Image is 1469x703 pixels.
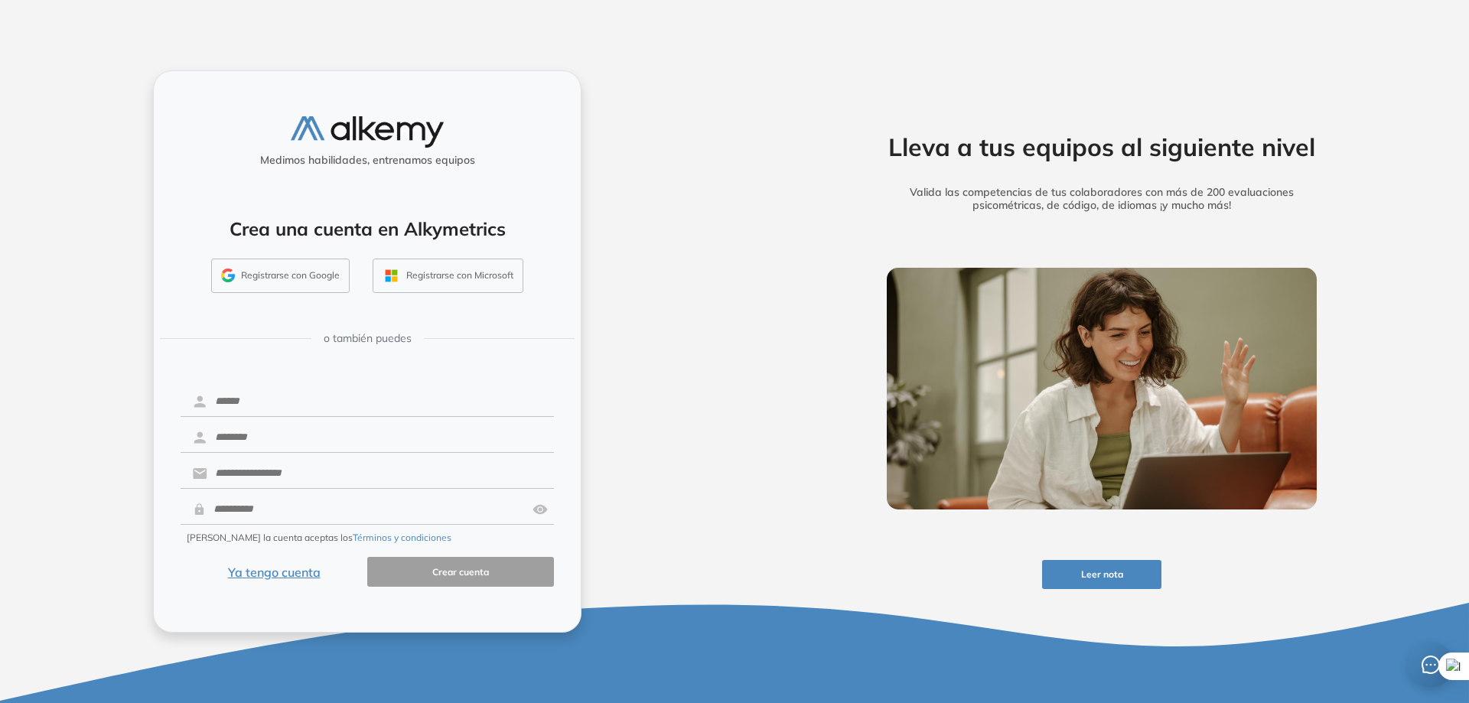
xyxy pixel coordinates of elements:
img: OUTLOOK_ICON [383,267,400,285]
h5: Medimos habilidades, entrenamos equipos [160,154,575,167]
span: message [1422,656,1440,674]
span: o también puedes [324,330,412,347]
span: [PERSON_NAME] la cuenta aceptas los [187,531,451,545]
button: Ya tengo cuenta [181,557,367,587]
img: logo-alkemy [291,116,444,148]
button: Registrarse con Google [211,259,350,294]
h5: Valida las competencias de tus colaboradores con más de 200 evaluaciones psicométricas, de código... [863,186,1340,212]
button: Términos y condiciones [353,531,451,545]
h2: Lleva a tus equipos al siguiente nivel [863,132,1340,161]
button: Crear cuenta [367,557,554,587]
img: img-more-info [887,268,1317,509]
button: Leer nota [1042,560,1161,590]
button: Registrarse con Microsoft [373,259,523,294]
img: asd [533,495,548,524]
img: GMAIL_ICON [221,269,235,282]
h4: Crea una cuenta en Alkymetrics [174,218,561,240]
